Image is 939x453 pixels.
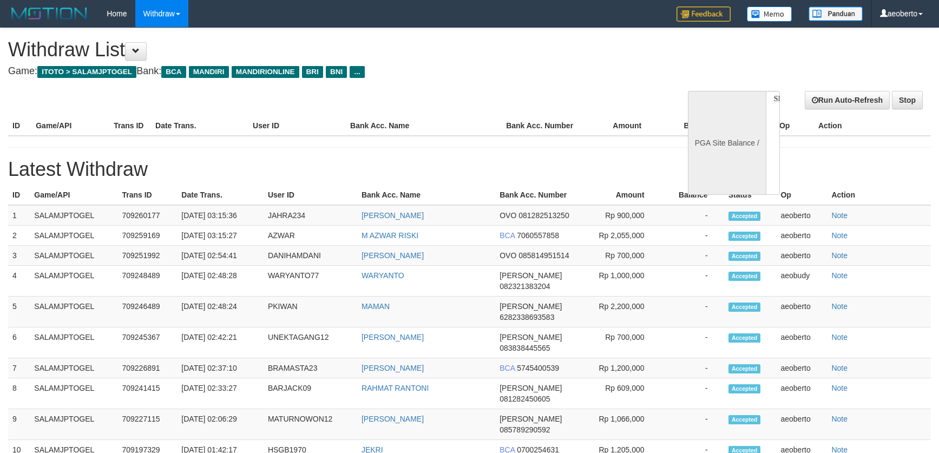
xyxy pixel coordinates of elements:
a: Note [831,415,848,423]
a: Note [831,231,848,240]
span: ITOTO > SALAMJPTOGEL [37,66,136,78]
td: [DATE] 02:54:41 [177,246,264,266]
td: WARYANTO77 [264,266,357,297]
td: 709226891 [117,358,177,378]
td: - [661,378,724,409]
td: - [661,297,724,327]
th: Action [814,116,931,136]
a: Note [831,251,848,260]
td: Rp 700,000 [586,246,661,266]
span: Accepted [728,384,761,393]
td: 709259169 [117,226,177,246]
th: User ID [264,185,357,205]
th: Bank Acc. Name [346,116,502,136]
h4: Game: Bank: [8,66,615,77]
span: Accepted [728,303,761,312]
span: Accepted [728,272,761,281]
h1: Withdraw List [8,39,615,61]
span: 7060557858 [517,231,559,240]
td: Rp 900,000 [586,205,661,226]
span: Accepted [728,232,761,241]
td: UNEKTAGANG12 [264,327,357,358]
span: 082321383204 [500,282,550,291]
td: SALAMJPTOGEL [30,327,117,358]
a: Note [831,384,848,392]
td: SALAMJPTOGEL [30,226,117,246]
a: [PERSON_NAME] [362,333,424,342]
td: 9 [8,409,30,440]
span: MANDIRIONLINE [232,66,299,78]
td: SALAMJPTOGEL [30,358,117,378]
span: [PERSON_NAME] [500,333,562,342]
a: Note [831,302,848,311]
span: Accepted [728,333,761,343]
th: Amount [586,185,661,205]
span: OVO [500,211,516,220]
span: Accepted [728,364,761,373]
img: panduan.png [809,6,863,21]
td: SALAMJPTOGEL [30,409,117,440]
th: Balance [658,116,729,136]
td: JAHRA234 [264,205,357,226]
td: aeoberto [776,409,827,440]
td: Rp 1,000,000 [586,266,661,297]
td: aeoberto [776,246,827,266]
th: Date Trans. [177,185,264,205]
td: [DATE] 02:37:10 [177,358,264,378]
span: Accepted [728,415,761,424]
td: Rp 2,200,000 [586,297,661,327]
span: [PERSON_NAME] [500,384,562,392]
td: [DATE] 02:33:27 [177,378,264,409]
td: 709241415 [117,378,177,409]
span: [PERSON_NAME] [500,271,562,280]
td: aeoberto [776,327,827,358]
td: AZWAR [264,226,357,246]
td: - [661,205,724,226]
span: BNI [326,66,347,78]
td: SALAMJPTOGEL [30,378,117,409]
td: 8 [8,378,30,409]
th: Game/API [30,185,117,205]
td: - [661,327,724,358]
td: SALAMJPTOGEL [30,266,117,297]
th: ID [8,116,31,136]
h1: Latest Withdraw [8,159,931,180]
th: Game/API [31,116,109,136]
a: Note [831,364,848,372]
th: Trans ID [109,116,151,136]
div: PGA Site Balance / [688,91,766,195]
span: MANDIRI [189,66,229,78]
td: - [661,266,724,297]
img: Feedback.jpg [677,6,731,22]
span: Accepted [728,212,761,221]
a: Note [831,333,848,342]
a: [PERSON_NAME] [362,211,424,220]
td: BRAMASTA23 [264,358,357,378]
td: DANIHAMDANI [264,246,357,266]
a: [PERSON_NAME] [362,415,424,423]
span: [PERSON_NAME] [500,415,562,423]
td: [DATE] 02:48:24 [177,297,264,327]
td: - [661,226,724,246]
a: MAMAN [362,302,390,311]
span: OVO [500,251,516,260]
td: - [661,246,724,266]
td: 2 [8,226,30,246]
span: 6282338693583 [500,313,554,321]
td: 5 [8,297,30,327]
td: SALAMJPTOGEL [30,297,117,327]
span: 081282513250 [518,211,569,220]
a: WARYANTO [362,271,404,280]
th: Op [775,116,814,136]
th: ID [8,185,30,205]
td: 709248489 [117,266,177,297]
td: Rp 1,066,000 [586,409,661,440]
span: 081282450605 [500,395,550,403]
td: aeoberto [776,205,827,226]
a: [PERSON_NAME] [362,364,424,372]
img: Button%20Memo.svg [747,6,792,22]
td: [DATE] 02:48:28 [177,266,264,297]
td: PKIWAN [264,297,357,327]
td: 709245367 [117,327,177,358]
span: 5745400539 [517,364,559,372]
